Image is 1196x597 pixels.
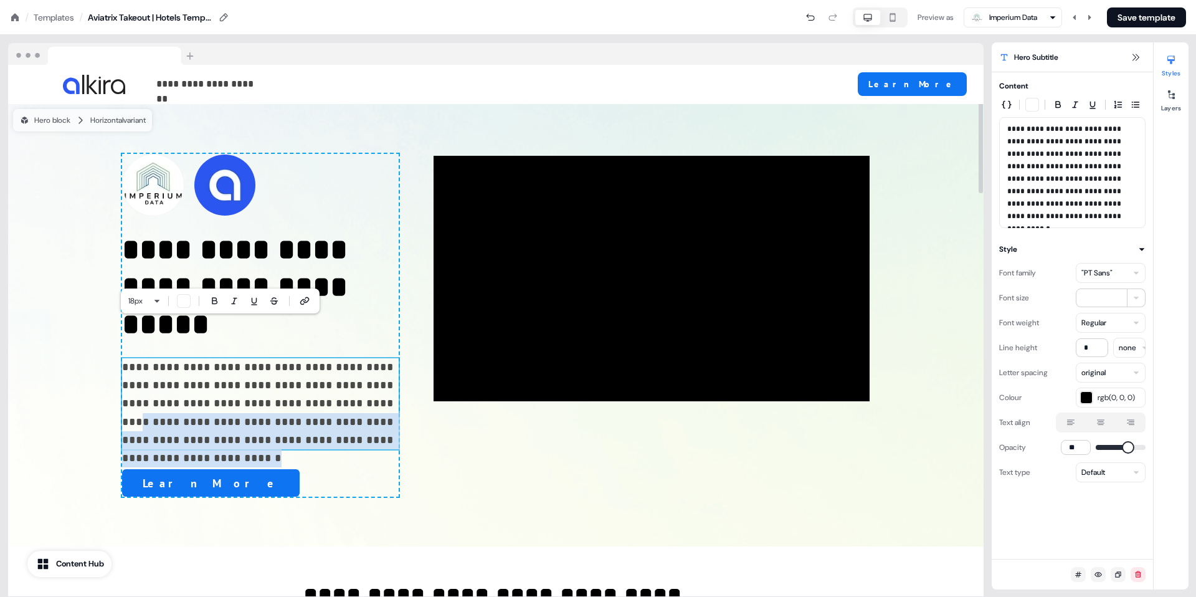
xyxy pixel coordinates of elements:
img: Image [63,75,125,94]
div: original [1081,366,1106,379]
div: Imperium Data [989,11,1037,24]
div: "PT Sans" [1081,267,1113,279]
div: Line height [999,338,1037,358]
div: Learn More [122,469,399,497]
button: "PT Sans" [1076,263,1146,283]
span: Hero Subtitle [1014,51,1058,64]
div: Regular [1081,317,1106,329]
div: Colour [999,388,1022,408]
div: Horizontal variant [90,114,146,127]
span: rgb(0, 0, 0) [1098,391,1141,404]
div: Content [999,80,1028,92]
div: Aviatrix Takeout | Hotels Template [88,11,212,24]
div: Font weight [999,313,1039,333]
div: Opacity [999,437,1026,457]
button: 18px [123,294,153,308]
div: Hero block [19,114,70,127]
div: Content Hub [56,558,104,570]
button: Learn More [858,72,967,96]
div: Font family [999,263,1036,283]
div: Preview as [918,11,954,24]
button: rgb(0, 0, 0) [1076,388,1146,408]
button: Save template [1107,7,1186,27]
button: Layers [1154,85,1189,112]
div: Text align [999,413,1030,432]
button: Style [999,243,1146,256]
div: / [79,11,83,24]
div: Letter spacing [999,363,1048,383]
button: Content Hub [27,551,112,577]
button: Styles [1154,50,1189,77]
div: none [1119,341,1136,354]
button: Imperium Data [964,7,1062,27]
span: 18 px [128,295,143,307]
div: / [25,11,29,24]
div: Default [1081,466,1105,479]
div: Text type [999,462,1030,482]
button: Learn More [122,469,300,497]
a: Templates [34,11,74,24]
div: Style [999,243,1017,256]
div: Font size [999,288,1029,308]
img: Browser topbar [8,43,199,65]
